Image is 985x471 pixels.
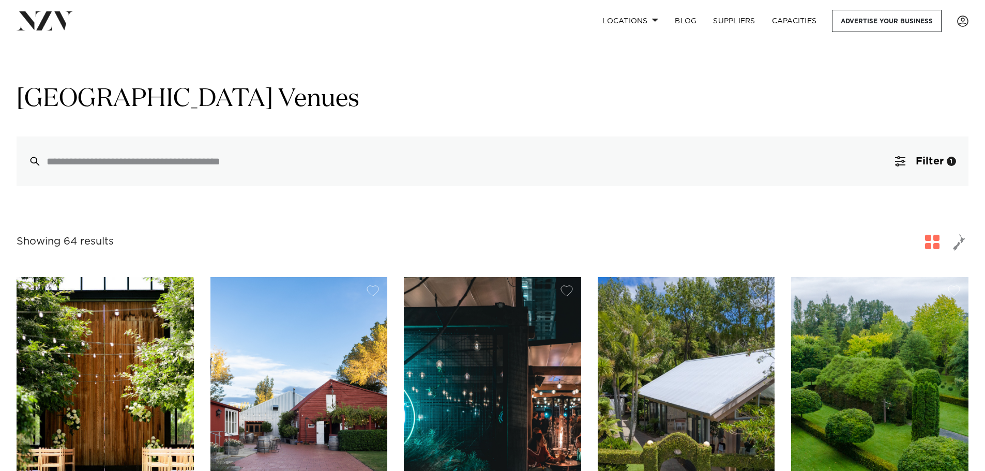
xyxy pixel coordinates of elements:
div: 1 [947,157,956,166]
img: nzv-logo.png [17,11,73,30]
span: Filter [916,156,944,166]
button: Filter1 [883,136,968,186]
h1: [GEOGRAPHIC_DATA] Venues [17,83,968,116]
a: Locations [594,10,666,32]
a: SUPPLIERS [705,10,763,32]
a: Advertise your business [832,10,942,32]
div: Showing 64 results [17,234,114,250]
a: BLOG [666,10,705,32]
a: Capacities [764,10,825,32]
